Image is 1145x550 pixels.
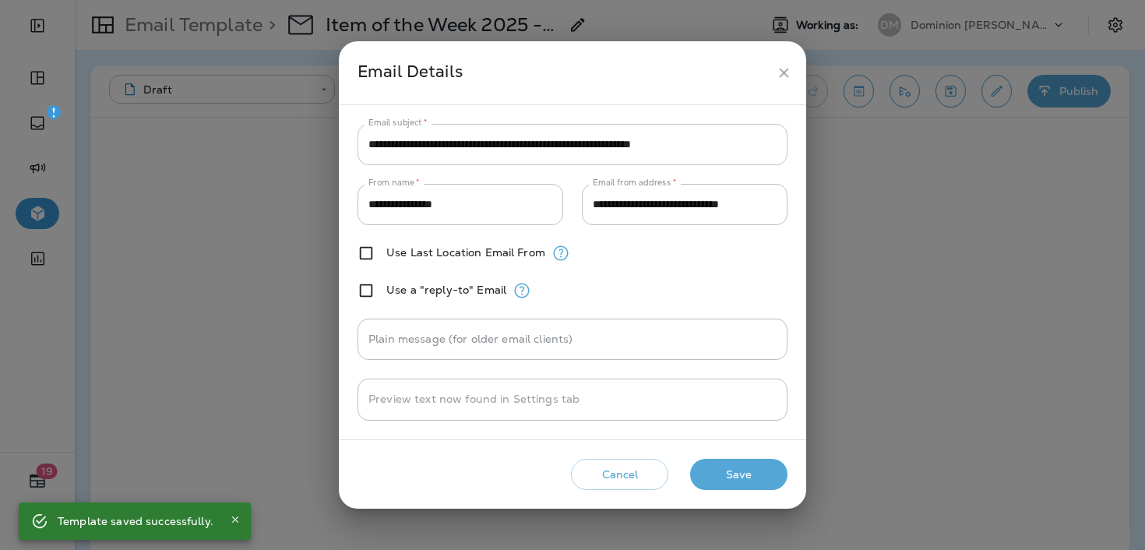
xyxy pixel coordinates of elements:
[690,459,787,491] button: Save
[368,117,428,129] label: Email subject
[358,58,770,87] div: Email Details
[386,246,545,259] label: Use Last Location Email From
[58,507,213,535] div: Template saved successfully.
[593,177,676,189] label: Email from address
[571,459,668,491] button: Cancel
[386,284,506,296] label: Use a "reply-to" Email
[368,177,420,189] label: From name
[226,510,245,529] button: Close
[770,58,798,87] button: close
